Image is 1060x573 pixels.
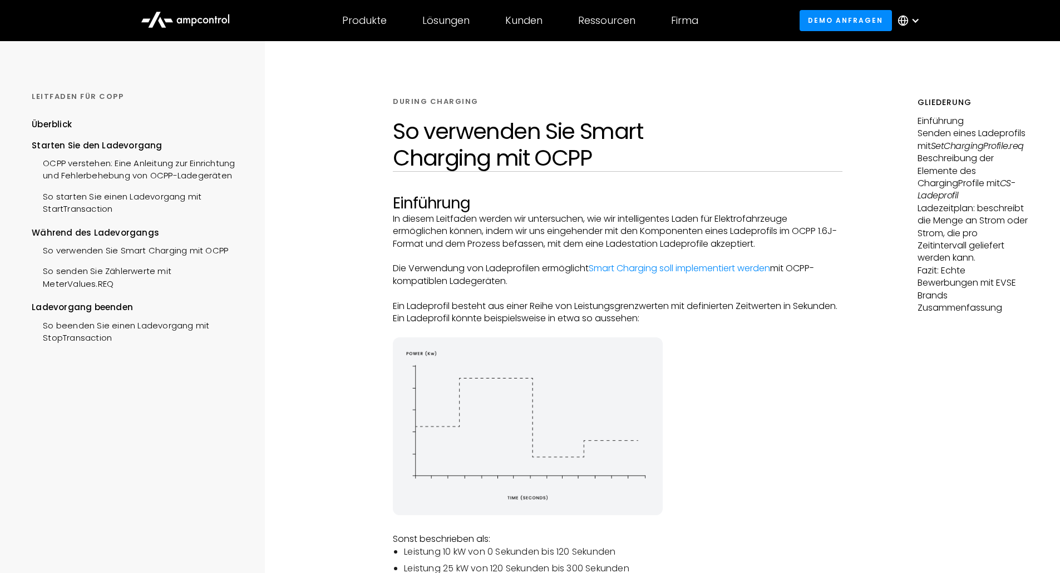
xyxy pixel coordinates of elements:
a: Demo anfragen [800,10,892,31]
p: Ladezeitplan: beschreibt die Menge an Strom oder Strom, die pro Zeitintervall geliefert werden kann. [918,202,1028,265]
div: DURING CHARGING [393,97,479,107]
div: Während des Ladevorgangs [32,227,244,239]
h1: So verwenden Sie Smart Charging mit OCPP [393,118,842,171]
h2: Einführung [393,194,842,213]
p: Sonst beschrieben als: [393,533,842,545]
p: Fazit: Echte Bewerbungen mit EVSE Brands [918,265,1028,302]
li: Leistung 10 kW von 0 Sekunden bis 120 Sekunden [404,546,842,558]
p: Die Verwendung von Ladeprofilen ermöglicht mit OCPP-kompatiblen Ladegeräten. [393,262,842,287]
p: Ein Ladeprofil besteht aus einer Reihe von Leistungsgrenzwerten mit definierten Zeitwerten in Sek... [393,300,842,325]
p: ‍ [393,325,842,337]
img: energy diagram [393,337,663,515]
div: Firma [671,14,698,27]
p: ‍ [393,521,842,533]
div: Produkte [342,14,387,27]
div: Ladevorgang beenden [32,301,244,313]
a: Überblick [32,118,72,139]
p: In diesem Leitfaden werden wir untersuchen, wie wir intelligentes Laden für Elektrofahrzeuge ermö... [393,213,842,250]
a: So beenden Sie einen Ladevorgang mit StopTransaction [32,314,244,347]
p: Senden eines Ladeprofils mit [918,127,1028,152]
a: So senden Sie Zählerwerte mit MeterValues.REQ [32,260,244,293]
div: Kunden [505,14,543,27]
a: Smart Charging soll implementiert werden [589,262,770,275]
h5: Gliederung [918,97,1028,108]
a: OCPP verstehen: Eine Anleitung zur Einrichtung und Fehlerbehebung von OCPP-Ladegeräten [32,152,244,185]
div: Lösungen [422,14,470,27]
div: Ressourcen [578,14,635,27]
div: LEITFADEN FÜR COPP [32,92,244,102]
p: ‍ [393,250,842,262]
p: ‍ [393,287,842,300]
p: Beschreibung der Elemente des ChargingProfile mit [918,152,1028,202]
div: Starten Sie den Ladevorgang [32,139,244,152]
em: SetChargingProfile.req [931,139,1024,152]
em: CS-Ladeprofil [918,177,1015,202]
div: Überblick [32,118,72,131]
p: Zusammenfassung [918,302,1028,314]
a: So starten Sie einen Ladevorgang mit StartTransaction [32,185,244,218]
a: So verwenden Sie Smart Charging mit OCPP [32,239,228,260]
p: Einführung [918,115,1028,127]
